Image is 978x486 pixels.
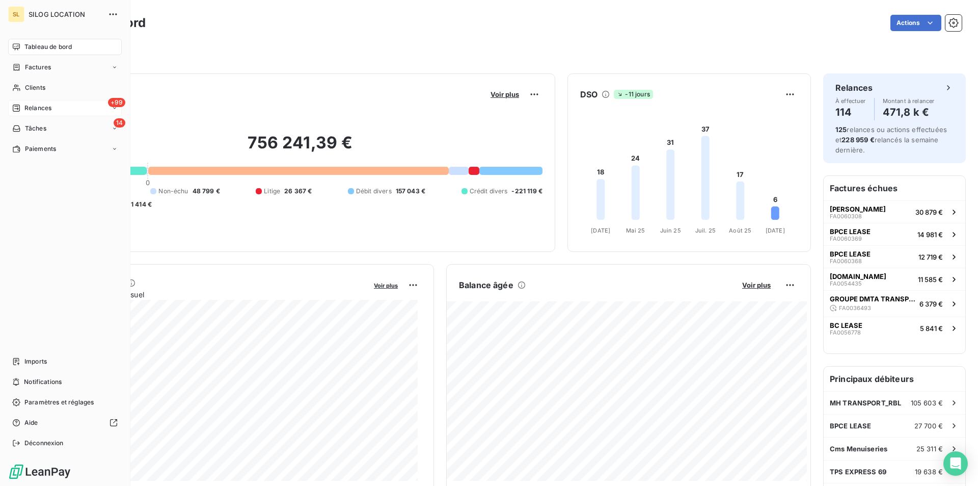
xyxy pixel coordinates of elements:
span: 12 719 € [918,253,943,261]
button: BPCE LEASEFA006036812 719 € [824,245,965,268]
span: 157 043 € [396,187,425,196]
span: BPCE LEASE [830,250,871,258]
span: [DOMAIN_NAME] [830,272,886,280]
span: SILOG LOCATION [29,10,102,18]
span: Cms Menuiseries [830,445,887,453]
span: FA0060308 [830,213,862,219]
span: 48 799 € [193,187,220,196]
span: FA0060368 [830,258,862,264]
span: Crédit divers [470,187,508,196]
button: Voir plus [487,90,522,99]
span: 125 [835,125,847,134]
div: Open Intercom Messenger [943,451,968,476]
span: MH TRANSPORT_RBL [830,399,901,407]
span: TPS EXPRESS 69 [830,468,886,476]
span: -11 jours [614,90,653,99]
span: Déconnexion [24,439,64,448]
span: 6 379 € [919,300,943,308]
h6: Relances [835,82,873,94]
tspan: Mai 25 [626,227,645,234]
button: BC LEASEFA00567785 841 € [824,317,965,339]
span: Débit divers [356,187,392,196]
span: GROUPE DMTA TRANSPORTS [830,295,915,303]
span: FA0036493 [839,305,871,311]
button: [DOMAIN_NAME]FA005443511 585 € [824,268,965,290]
div: SL [8,6,24,22]
span: 26 367 € [284,187,312,196]
span: relances ou actions effectuées et relancés la semaine dernière. [835,125,947,154]
span: 105 603 € [911,399,943,407]
a: Aide [8,415,122,431]
h6: DSO [580,88,597,100]
span: Clients [25,83,45,92]
span: 228 959 € [841,136,874,144]
span: FA0054435 [830,280,862,287]
span: Aide [24,418,38,427]
span: Tableau de bord [24,42,72,52]
button: BPCE LEASEFA006036914 981 € [824,223,965,245]
span: BPCE LEASE [830,422,872,430]
span: Paiements [25,144,56,154]
span: 14 [114,118,125,127]
tspan: Juil. 25 [695,227,716,234]
span: Montant à relancer [883,98,935,104]
span: 5 841 € [920,324,943,332]
h6: Balance âgée [459,279,513,291]
h6: Factures échues [824,176,965,200]
span: 25 311 € [916,445,943,453]
h4: 471,8 k € [883,104,935,120]
tspan: Juin 25 [660,227,681,234]
span: BPCE LEASE [830,227,871,236]
span: Voir plus [491,90,519,98]
span: 27 700 € [914,422,943,430]
span: +99 [108,98,125,107]
span: Non-échu [158,187,188,196]
span: Factures [25,63,51,72]
h2: 756 241,39 € [58,133,542,163]
tspan: [DATE] [766,227,785,234]
span: -221 119 € [511,187,542,196]
span: 11 585 € [918,275,943,284]
span: Paramètres et réglages [24,398,94,407]
span: FA0060369 [830,236,862,242]
span: Tâches [25,124,46,133]
span: -1 414 € [128,200,152,209]
button: Voir plus [371,280,401,290]
img: Logo LeanPay [8,464,71,480]
span: Imports [24,357,47,366]
span: Voir plus [742,281,771,289]
span: BC LEASE [830,321,862,329]
span: 30 879 € [915,208,943,216]
button: [PERSON_NAME]FA006030830 879 € [824,200,965,223]
button: Voir plus [739,280,774,290]
span: À effectuer [835,98,866,104]
span: Relances [24,104,51,113]
span: Chiffre d'affaires mensuel [58,289,367,300]
tspan: Août 25 [729,227,751,234]
span: 14 981 € [917,231,943,239]
span: [PERSON_NAME] [830,205,886,213]
span: 19 638 € [915,468,943,476]
span: Litige [264,187,280,196]
tspan: [DATE] [591,227,610,234]
span: Voir plus [374,282,398,289]
button: Actions [890,15,941,31]
span: Notifications [24,377,62,387]
span: 0 [146,178,150,187]
button: GROUPE DMTA TRANSPORTSFA00364936 379 € [824,290,965,317]
h6: Principaux débiteurs [824,367,965,391]
span: FA0056778 [830,329,861,336]
h4: 114 [835,104,866,120]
